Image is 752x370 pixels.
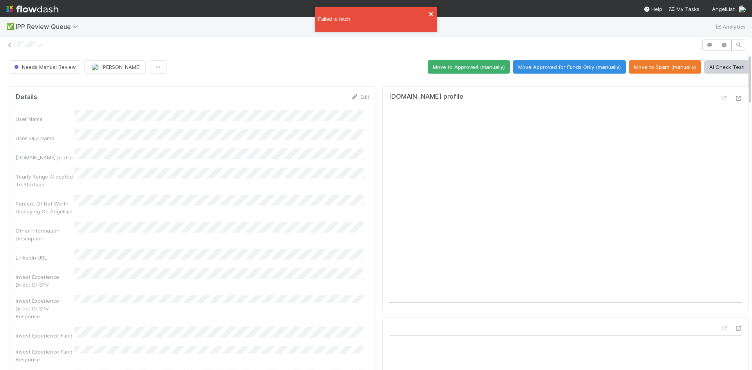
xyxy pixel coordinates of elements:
div: Other Information Description [16,227,74,242]
div: User Name [16,115,74,123]
h5: [DOMAIN_NAME] profile [389,93,463,101]
div: Invest Experience Direct Or SPV Response [16,297,74,320]
button: Move Approved for Funds Only (manually) [513,60,626,74]
span: ✅ [6,23,14,30]
button: Needs Manual Review [9,60,81,74]
span: AngelList [712,6,735,12]
img: logo-inverted-e16ddd16eac7371096b0.svg [6,2,58,16]
div: Help [644,5,662,13]
span: IPP Review Queue [16,23,82,31]
a: Edit [351,94,369,100]
div: [DOMAIN_NAME] profile [16,153,74,161]
div: Invest Experience Fund Response [16,348,74,363]
button: [PERSON_NAME] [84,60,146,74]
div: Invest Experience Direct Or SPV [16,273,74,289]
div: Percent Of Net Worth Deploying On AngelList [16,200,74,215]
img: avatar_0c8687a4-28be-40e9-aba5-f69283dcd0e7.png [738,5,746,13]
div: LinkedIn URL [16,254,74,262]
div: User Slug Name [16,134,74,142]
span: My Tasks [669,6,700,12]
div: Failed to fetch [318,15,428,23]
button: Move to Spam (manually) [629,60,701,74]
span: [PERSON_NAME] [101,64,141,70]
a: Analytics [715,22,746,31]
div: Yearly Range Allocated To Startups [16,173,74,188]
h5: Details [16,93,37,101]
a: My Tasks [669,5,700,13]
button: Move to Approved (manually) [428,60,510,74]
div: Invest Experience Fund [16,332,74,339]
img: avatar_0c8687a4-28be-40e9-aba5-f69283dcd0e7.png [91,63,99,71]
button: close [428,10,434,18]
button: AI Check Test [704,60,749,74]
span: Needs Manual Review [13,64,76,70]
